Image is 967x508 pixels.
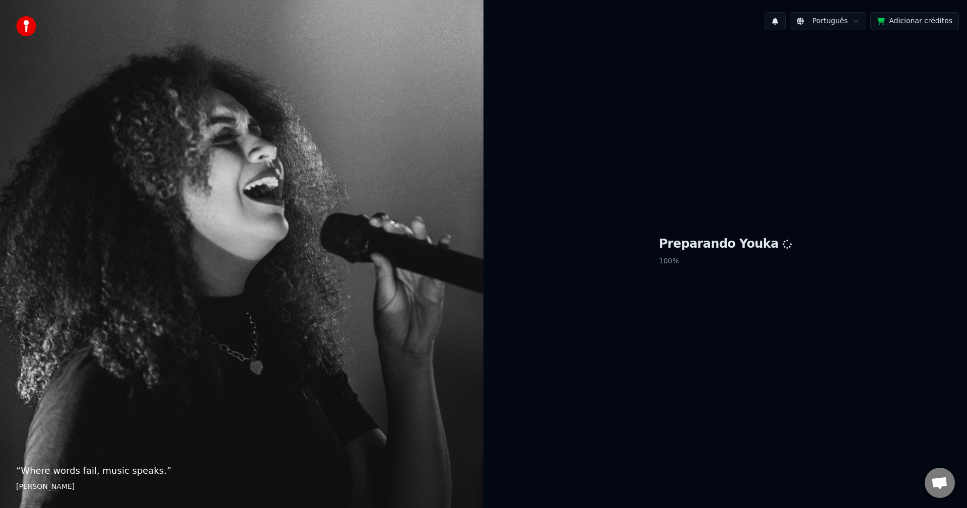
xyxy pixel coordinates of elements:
[659,236,792,252] h1: Preparando Youka
[925,468,955,498] a: Bate-papo aberto
[659,252,792,270] p: 100 %
[16,482,467,492] footer: [PERSON_NAME]
[16,464,467,478] p: “ Where words fail, music speaks. ”
[16,16,36,36] img: youka
[870,12,959,30] button: Adicionar créditos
